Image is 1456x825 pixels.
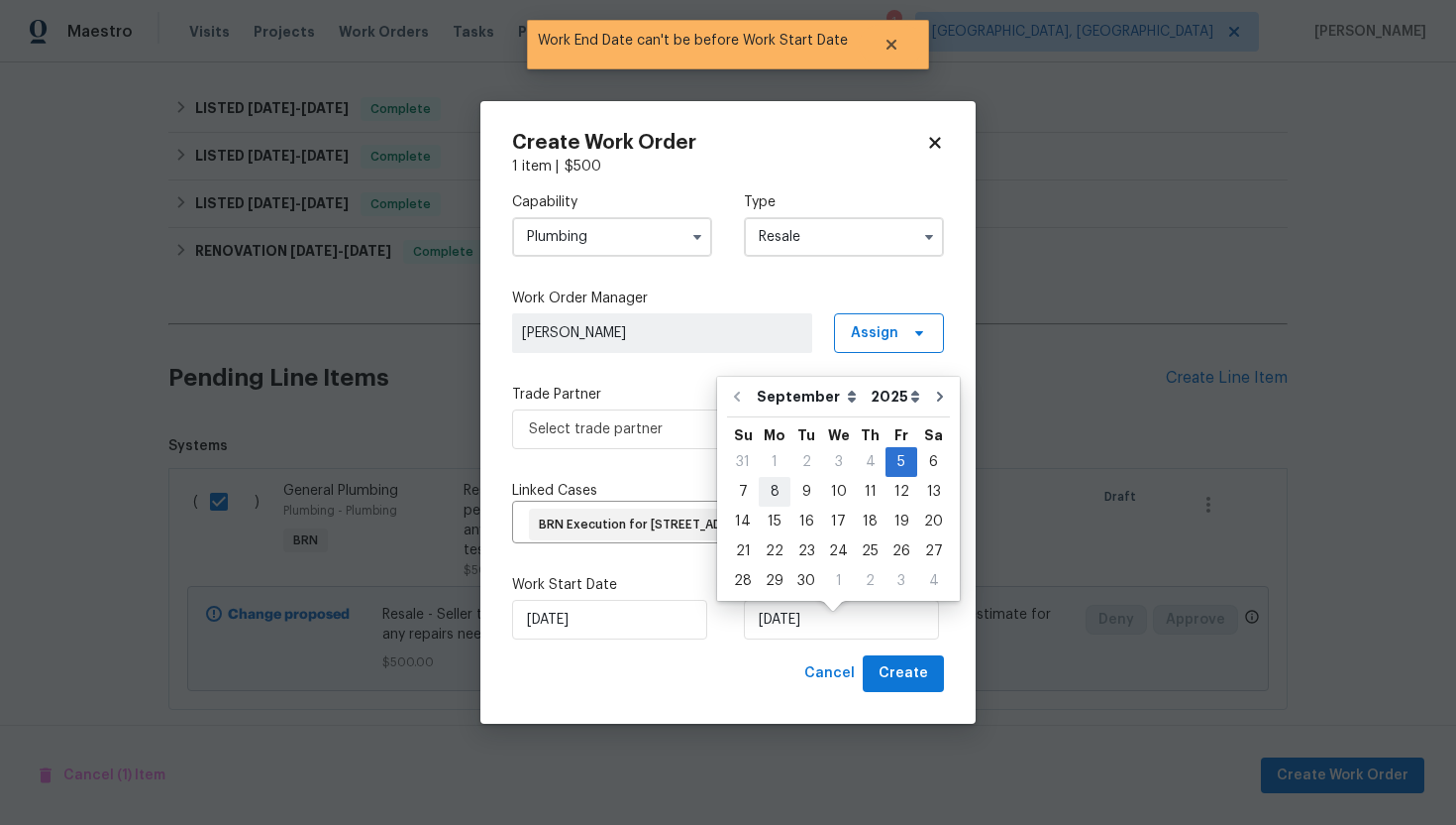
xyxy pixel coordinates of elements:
div: 3 [822,448,855,476]
div: 10 [822,478,855,506]
button: Show options [685,225,709,249]
div: Sun Aug 31 2025 [727,447,759,477]
h2: Create Work Order [512,133,926,153]
div: 30 [790,567,822,595]
div: Fri Sep 12 2025 [885,477,917,507]
div: 14 [727,508,759,535]
abbr: Wednesday [828,428,850,442]
div: Wed Sep 24 2025 [822,536,855,566]
div: Tue Sep 09 2025 [790,477,822,507]
div: Mon Sep 15 2025 [759,507,790,536]
div: Thu Sep 04 2025 [855,447,885,477]
div: Mon Sep 29 2025 [759,566,790,596]
div: 7 [727,478,759,506]
div: 2 [855,567,885,595]
span: Linked Cases [512,481,597,501]
button: Cancel [796,655,863,692]
div: Sun Sep 14 2025 [727,507,759,536]
div: 21 [727,537,759,565]
div: Sat Sep 13 2025 [917,477,950,507]
div: 4 [917,567,950,595]
abbr: Thursday [861,428,880,442]
div: Mon Sep 01 2025 [759,447,790,477]
div: 15 [759,508,790,535]
div: 3 [885,567,917,595]
div: 6 [917,448,950,476]
input: M/D/YYYY [744,600,939,640]
div: 12 [885,478,917,506]
input: M/D/YYYY [512,600,707,640]
button: Close [859,25,924,64]
input: Select... [744,217,944,257]
div: 22 [759,537,790,565]
button: Create [863,655,944,692]
div: 19 [885,508,917,535]
span: Assign [851,323,898,343]
div: Sun Sep 21 2025 [727,536,759,566]
select: Month [752,382,866,412]
div: 26 [885,537,917,565]
label: Capability [512,192,712,212]
div: 27 [917,537,950,565]
div: Tue Sep 02 2025 [790,447,822,477]
div: 20 [917,508,950,535]
div: Sat Sep 06 2025 [917,447,950,477]
div: 16 [790,508,822,535]
div: 23 [790,537,822,565]
div: 25 [855,537,885,565]
div: Sun Sep 07 2025 [727,477,759,507]
div: 1 item | [512,157,944,177]
abbr: Monday [764,428,785,442]
div: Fri Sep 26 2025 [885,536,917,566]
button: Go to previous month [722,377,752,416]
div: 2 [790,448,822,476]
div: Fri Oct 03 2025 [885,566,917,596]
div: 9 [790,478,822,506]
span: Select trade partner [529,419,898,439]
div: 17 [822,508,855,535]
div: 1 [822,567,855,595]
abbr: Saturday [924,428,943,442]
abbr: Sunday [734,428,753,442]
div: Fri Sep 19 2025 [885,507,917,536]
label: Work Start Date [512,575,712,595]
div: Thu Sep 18 2025 [855,507,885,536]
div: Fri Sep 05 2025 [885,447,917,477]
button: Go to next month [925,377,955,416]
div: 24 [822,537,855,565]
div: Sat Sep 27 2025 [917,536,950,566]
label: Trade Partner [512,385,944,405]
span: [PERSON_NAME] [522,323,802,343]
div: Mon Sep 22 2025 [759,536,790,566]
div: BRN Execution for [STREET_ADDRESS][DATE] [529,509,827,540]
div: 1 [759,448,790,476]
div: 29 [759,567,790,595]
span: Cancel [804,661,855,686]
div: 13 [917,478,950,506]
abbr: Tuesday [797,428,815,442]
div: Wed Sep 17 2025 [822,507,855,536]
span: BRN Execution for [STREET_ADDRESS][DATE] [539,517,809,533]
div: 28 [727,567,759,595]
label: Work Order Manager [512,289,944,308]
div: Thu Sep 25 2025 [855,536,885,566]
div: Sat Sep 20 2025 [917,507,950,536]
div: Wed Sep 03 2025 [822,447,855,477]
abbr: Friday [894,428,908,442]
span: Create [879,661,928,686]
div: Sat Oct 04 2025 [917,566,950,596]
span: $ 500 [565,160,601,174]
div: Sun Sep 28 2025 [727,566,759,596]
div: Wed Oct 01 2025 [822,566,855,596]
label: Type [744,192,944,212]
div: Tue Sep 16 2025 [790,507,822,536]
div: Thu Oct 02 2025 [855,566,885,596]
div: 11 [855,478,885,506]
div: Tue Sep 23 2025 [790,536,822,566]
div: 31 [727,448,759,476]
div: Thu Sep 11 2025 [855,477,885,507]
div: 5 [885,448,917,476]
div: 8 [759,478,790,506]
div: 18 [855,508,885,535]
div: Tue Sep 30 2025 [790,566,822,596]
